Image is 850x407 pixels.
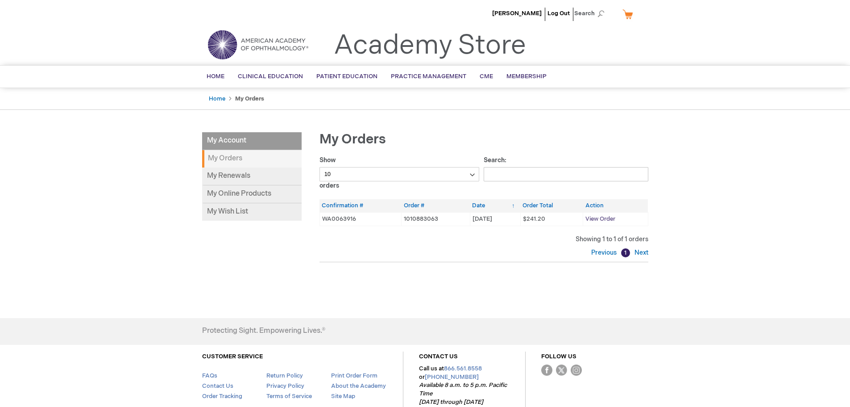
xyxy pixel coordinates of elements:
a: About the Academy [331,382,386,390]
a: Site Map [331,393,355,400]
p: Call us at or [419,365,510,406]
a: CUSTOMER SERVICE [202,353,263,360]
strong: My Orders [235,95,264,102]
td: [DATE] [470,212,520,226]
span: My Orders [319,131,386,147]
a: Log Out [547,10,570,17]
select: Showorders [319,167,480,181]
span: CME [480,73,493,80]
span: Search [574,4,608,22]
input: Search: [484,167,648,181]
a: [PHONE_NUMBER] [425,373,479,381]
div: Showing 1 to 1 of 1 orders [319,235,648,244]
strong: My Orders [202,150,302,168]
a: [PERSON_NAME] [492,10,542,17]
img: instagram [571,365,582,376]
a: Academy Store [334,29,526,62]
a: 1 [621,248,630,257]
td: WA0063916 [319,212,402,226]
a: FAQs [202,372,217,379]
a: FOLLOW US [541,353,576,360]
span: Membership [506,73,547,80]
th: Action: activate to sort column ascending [583,199,648,212]
em: Available 8 a.m. to 5 p.m. Pacific Time [DATE] through [DATE] [419,382,507,405]
h4: Protecting Sight. Empowering Lives.® [202,327,325,335]
span: Clinical Education [238,73,303,80]
img: Facebook [541,365,552,376]
span: $241.20 [523,215,545,222]
a: Home [209,95,225,102]
img: Twitter [556,365,567,376]
a: Terms of Service [266,393,312,400]
a: My Renewals [202,168,302,185]
th: Date: activate to sort column ascending [470,199,520,212]
th: Order #: activate to sort column ascending [402,199,470,212]
span: Practice Management [391,73,466,80]
label: Show orders [319,156,480,189]
a: CONTACT US [419,353,458,360]
a: Print Order Form [331,372,377,379]
a: Return Policy [266,372,303,379]
a: Privacy Policy [266,382,304,390]
th: Order Total: activate to sort column ascending [520,199,583,212]
span: Patient Education [316,73,377,80]
a: Order Tracking [202,393,242,400]
label: Search: [484,156,648,178]
a: Previous [591,249,619,256]
a: Next [632,249,648,256]
span: Home [207,73,224,80]
a: My Online Products [202,185,302,203]
a: View Order [585,215,615,222]
td: 1010883063 [402,212,470,226]
a: My Wish List [202,203,302,221]
a: 866.561.8558 [444,365,482,372]
th: Confirmation #: activate to sort column ascending [319,199,402,212]
a: Contact Us [202,382,233,390]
